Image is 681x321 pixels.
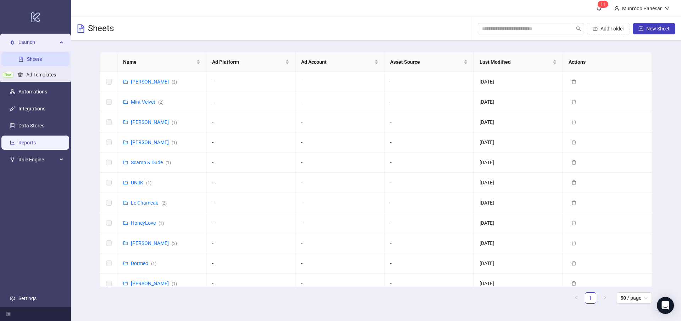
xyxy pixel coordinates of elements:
span: search [576,26,581,31]
span: ( 1 ) [159,221,164,226]
span: 50 / page [620,293,648,303]
span: folder [123,241,128,246]
span: delete [571,220,576,225]
a: Ad Templates [26,72,56,78]
span: delete [571,200,576,205]
td: [DATE] [474,72,563,92]
td: - [295,274,384,294]
div: Munroop Panesar [619,5,665,12]
span: folder [123,200,128,205]
td: - [384,213,474,233]
h3: Sheets [88,23,114,34]
button: left [571,292,582,304]
span: down [665,6,670,11]
td: [DATE] [474,173,563,193]
th: Ad Account [295,52,384,72]
span: right [603,296,607,300]
th: Last Modified [474,52,563,72]
td: - [295,213,384,233]
span: ( 2 ) [172,80,177,85]
button: right [599,292,610,304]
span: ( 1 ) [146,180,151,185]
th: Actions [563,52,652,72]
span: delete [571,160,576,165]
span: delete [571,79,576,84]
a: [PERSON_NAME](2) [131,79,177,85]
a: Automations [18,89,47,94]
span: folder [123,220,128,225]
span: folder-add [593,26,598,31]
span: Last Modified [480,58,551,66]
a: Data Stores [18,123,44,128]
span: folder [123,160,128,165]
span: ( 1 ) [166,160,171,165]
span: Asset Source [390,58,462,66]
a: Sheets [27,56,42,62]
span: Name [123,58,195,66]
a: Integrations [18,106,45,111]
td: [DATE] [474,132,563,153]
a: Dormeo(1) [131,260,156,266]
sup: 11 [598,1,608,8]
span: plus-square [638,26,643,31]
th: Name [117,52,206,72]
td: - [206,193,295,213]
span: Launch [18,35,57,49]
td: - [295,112,384,132]
button: New Sheet [633,23,675,34]
td: [DATE] [474,153,563,173]
span: folder [123,99,128,104]
td: - [295,92,384,112]
td: - [384,153,474,173]
td: - [295,253,384,274]
td: - [384,112,474,132]
span: bell [597,6,602,11]
span: New Sheet [646,26,670,31]
button: Add Folder [587,23,630,34]
span: folder [123,180,128,185]
td: - [295,173,384,193]
span: Add Folder [600,26,624,31]
td: - [206,153,295,173]
td: - [295,193,384,213]
td: - [206,72,295,92]
td: - [206,92,295,112]
td: - [206,253,295,274]
td: - [384,274,474,294]
td: [DATE] [474,213,563,233]
span: folder [123,261,128,266]
a: [PERSON_NAME](2) [131,240,177,246]
span: folder [123,120,128,125]
td: [DATE] [474,233,563,253]
li: Next Page [599,292,610,304]
span: folder [123,79,128,84]
span: 1 [603,2,605,7]
span: Ad Platform [212,58,284,66]
span: ( 2 ) [158,100,164,105]
span: delete [571,180,576,185]
span: delete [571,281,576,286]
span: 1 [600,2,603,7]
td: - [295,153,384,173]
td: - [206,274,295,294]
span: delete [571,99,576,104]
a: [PERSON_NAME](1) [131,281,177,286]
div: Open Intercom Messenger [657,297,674,314]
td: [DATE] [474,274,563,294]
span: ( 1 ) [172,120,177,125]
span: folder [123,140,128,145]
li: 1 [585,292,596,304]
span: folder [123,281,128,286]
td: [DATE] [474,92,563,112]
span: user [614,6,619,11]
a: [PERSON_NAME](1) [131,119,177,125]
td: - [384,92,474,112]
a: Scamp & Dude(1) [131,160,171,165]
span: file-text [77,24,85,33]
td: - [384,72,474,92]
td: - [206,132,295,153]
td: - [384,253,474,274]
a: Settings [18,296,37,301]
span: ( 1 ) [172,140,177,145]
span: ( 1 ) [151,261,156,266]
